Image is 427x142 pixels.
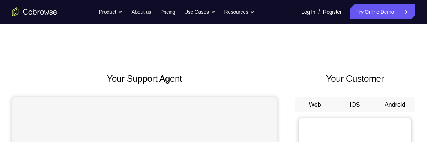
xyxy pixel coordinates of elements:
button: Web [295,97,335,112]
a: About us [131,4,151,19]
button: Use Cases [184,4,215,19]
h2: Your Support Agent [12,72,277,85]
h2: Your Customer [295,72,415,85]
a: Register [323,4,341,19]
a: Log In [301,4,315,19]
button: iOS [335,97,375,112]
button: Resources [224,4,255,19]
a: Go to the home page [12,7,57,16]
span: / [318,7,320,16]
button: Android [375,97,415,112]
a: Try Online Demo [350,4,415,19]
button: Product [99,4,123,19]
a: Pricing [160,4,175,19]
